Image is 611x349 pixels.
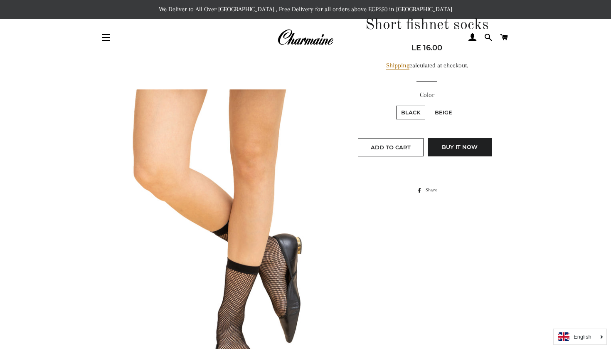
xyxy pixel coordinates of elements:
[558,332,602,341] a: English
[574,334,591,339] i: English
[430,106,457,119] label: Beige
[353,90,501,100] label: Color
[411,43,442,52] span: LE 16.00
[428,138,492,156] button: Buy it now
[386,62,409,69] a: Shipping
[426,186,441,195] span: Share
[371,144,411,151] span: Add to Cart
[277,28,333,47] img: Charmaine Egypt
[396,106,425,119] label: Black
[353,15,501,36] h1: Short fishnet socks
[358,138,424,156] button: Add to Cart
[353,60,501,71] div: calculated at checkout.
